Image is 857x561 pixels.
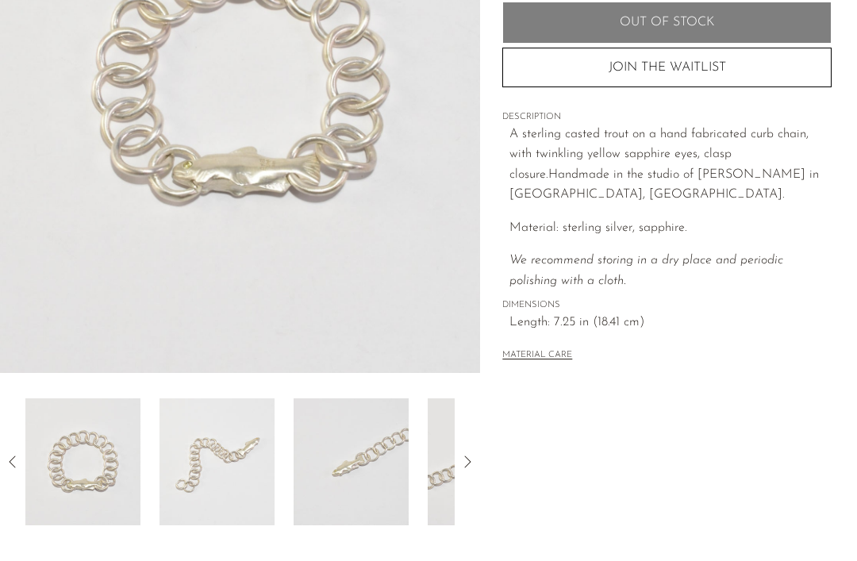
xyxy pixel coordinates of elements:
em: We recommend storing in a dry place and periodic polishing with a cloth. [509,254,783,287]
button: Add to cart [502,2,832,43]
span: DIMENSIONS [502,298,832,313]
img: Yellow Sapphire Trout Bracelet [428,398,543,525]
img: Yellow Sapphire Trout Bracelet [25,398,140,525]
button: JOIN THE WAITLIST [502,48,832,87]
p: Material: sterling silver, sapphire. [509,218,832,239]
span: DESCRIPTION [502,110,832,125]
p: A sterling casted trout on a hand fabricated curb chain, with twinkling yellow sapphire eyes, cla... [509,125,832,206]
button: MATERIAL CARE [502,350,572,362]
img: Yellow Sapphire Trout Bracelet [294,398,409,525]
span: Out of stock [620,15,714,30]
img: Yellow Sapphire Trout Bracelet [159,398,275,525]
span: andmade in the studio of [PERSON_NAME] in [GEOGRAPHIC_DATA], [GEOGRAPHIC_DATA]. [509,168,819,202]
span: Length: 7.25 in (18.41 cm) [509,313,832,333]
